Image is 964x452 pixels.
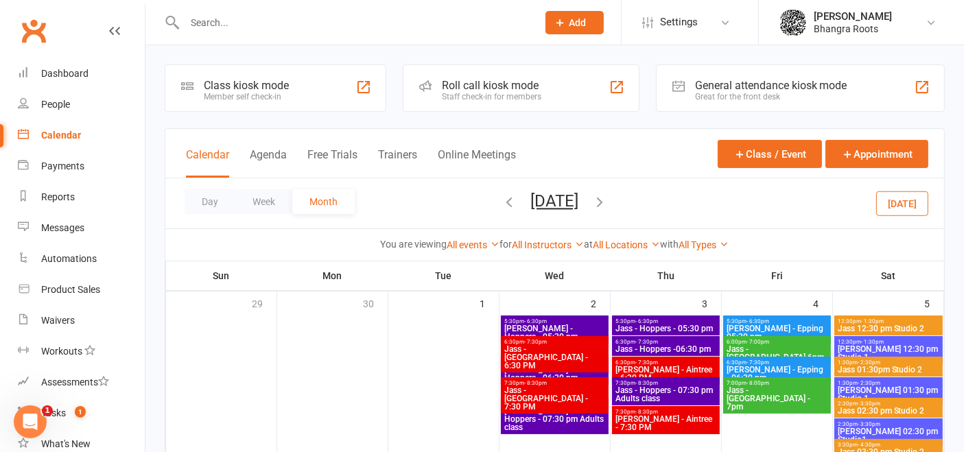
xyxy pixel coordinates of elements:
button: Appointment [825,140,928,168]
div: Automations [41,253,97,264]
span: Jass - Hoppers -06:30 pm [615,345,717,353]
a: All Locations [593,239,661,250]
span: Jass - [GEOGRAPHIC_DATA] 6pm [726,345,828,361]
div: 5 [924,292,943,314]
input: Search... [180,13,528,32]
span: 12:30pm [837,339,940,345]
a: All Types [679,239,729,250]
iframe: Intercom live chat [14,405,47,438]
div: General attendance kiosk mode [695,79,847,92]
button: Month [292,189,355,214]
div: Tasks [41,407,66,418]
span: - 7:00pm [746,339,769,345]
a: Product Sales [18,274,145,305]
span: - 1:30pm [861,339,884,345]
button: Free Trials [307,148,357,178]
span: - 6:30pm [746,318,769,324]
span: 2:30pm [837,401,940,407]
div: 4 [813,292,832,314]
th: Mon [277,261,388,290]
strong: You are viewing [381,239,447,250]
span: [PERSON_NAME] 02:30 pm Studio1 [837,427,940,444]
span: 7:30pm [615,380,717,386]
span: - 3:30pm [858,401,880,407]
div: Staff check-in for members [442,92,541,102]
span: - 8:00pm [746,380,769,386]
span: [PERSON_NAME] - Hoppers - 07:30 pm Adults class [504,407,606,431]
span: 7:00pm [726,380,828,386]
img: thumb_image1738670374.png [779,9,807,36]
div: 2 [591,292,610,314]
th: Sun [166,261,277,290]
span: [PERSON_NAME] 12:30 pm Studio 1 [837,345,940,361]
div: Class kiosk mode [204,79,289,92]
a: Tasks 1 [18,398,145,429]
span: [PERSON_NAME] - Hoppers - 06:30 pm [504,366,606,382]
div: Messages [41,222,84,233]
a: Workouts [18,336,145,367]
span: 5:30pm [615,318,717,324]
button: Trainers [378,148,417,178]
span: 7:30pm [615,409,717,415]
span: 7:30pm [504,380,606,386]
a: Automations [18,243,145,274]
span: [PERSON_NAME] - Epping - 06:30 pm [726,366,828,382]
a: Clubworx [16,14,51,48]
div: Assessments [41,377,109,388]
span: 1 [42,405,53,416]
span: - 7:30pm [635,359,658,366]
span: Settings [660,7,698,38]
a: Waivers [18,305,145,336]
a: All events [447,239,500,250]
a: Reports [18,182,145,213]
div: Bhangra Roots [814,23,892,35]
span: - 3:30pm [858,421,880,427]
div: 3 [702,292,721,314]
span: Jass 02:30 pm Studio 2 [837,407,940,415]
button: Add [545,11,604,34]
div: Reports [41,191,75,202]
span: Jass - Hoppers - 05:30 pm [615,324,717,333]
span: 12:30pm [837,318,940,324]
th: Fri [722,261,833,290]
span: 1:30pm [837,380,940,386]
button: Agenda [250,148,287,178]
div: 1 [480,292,499,314]
button: Day [185,189,235,214]
span: [PERSON_NAME] - Epping 05:30 pm [726,324,828,341]
div: Product Sales [41,284,100,295]
th: Tue [388,261,499,290]
span: - 8:30pm [524,380,547,386]
span: - 2:30pm [858,359,880,366]
a: All Instructors [513,239,585,250]
span: 1 [75,406,86,418]
span: Jass - [GEOGRAPHIC_DATA] - 7:30 PM [504,386,606,411]
button: Calendar [186,148,229,178]
a: Messages [18,213,145,243]
div: What's New [41,438,91,449]
button: Online Meetings [438,148,516,178]
strong: with [661,239,679,250]
span: 2:30pm [837,421,940,427]
span: - 8:30pm [635,409,658,415]
a: Payments [18,151,145,182]
span: 5:30pm [726,318,828,324]
span: - 2:30pm [858,380,880,386]
span: - 6:30pm [635,318,658,324]
span: 6:30pm [615,359,717,366]
span: Add [569,17,587,28]
span: 3:30pm [837,442,940,448]
button: [DATE] [531,191,579,211]
div: Workouts [41,346,82,357]
div: [PERSON_NAME] [814,10,892,23]
a: Calendar [18,120,145,151]
th: Thu [611,261,722,290]
span: - 7:30pm [746,359,769,366]
span: 5:30pm [504,318,606,324]
div: Calendar [41,130,81,141]
span: 6:30pm [504,339,606,345]
div: Roll call kiosk mode [442,79,541,92]
span: - 7:30pm [524,339,547,345]
span: - 6:30pm [524,318,547,324]
span: Jass - [GEOGRAPHIC_DATA] - 7pm [726,386,828,411]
